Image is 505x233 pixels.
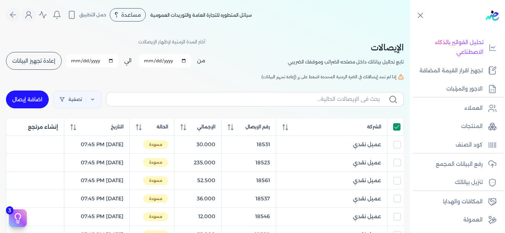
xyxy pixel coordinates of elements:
span: التاريخ [111,124,123,130]
span: مسودة [143,176,168,185]
div: مساعدة [110,8,146,22]
a: تصفية [53,91,102,108]
a: تحليل الفواتير بالذكاء الاصطناعي [410,35,501,60]
a: رفع البيانات المجمع [410,157,501,172]
span: إنشاء مرتجع [28,123,58,131]
td: 18546 [221,208,276,226]
span: حمل التطبيق [79,12,106,18]
span: مسودة [143,140,168,149]
label: الي [124,57,132,65]
input: بحث في الإيصالات الحالية... [112,95,380,103]
span: عميل نقدي [353,141,381,148]
p: الاجور والمرتبات [446,84,483,94]
td: 235.000 [174,154,222,172]
a: عميل نقدي [282,177,381,184]
p: تحليل الفواتير بالذكاء الاصطناعي [414,38,483,57]
a: عميل نقدي [282,195,381,203]
td: 18523 [221,154,276,172]
td: [DATE] 07:45 PM [64,208,130,226]
td: 18531 [221,135,276,154]
button: 3 [9,209,27,227]
a: عميل نقدي [282,141,381,148]
td: [DATE] 07:45 PM [64,190,130,208]
span: عميل نقدي [353,159,381,167]
span: الشركة [367,124,381,130]
a: المكافات والهدايا [410,194,501,210]
span: الإجمالي [197,124,215,130]
span: سياتل المتطوره للتجارة العامة والتوريدات العمومية [150,12,252,18]
p: أختر المدة الزمنية لإظهار الإيصالات [138,37,205,47]
span: إعادة تجهيز البيانات [12,58,55,63]
td: 12.000 [174,208,222,226]
td: [DATE] 07:45 PM [64,171,130,190]
button: إعادة تجهيز البيانات [6,52,62,70]
span: عميل نقدي [353,213,381,220]
p: تجهيز اقرار القيمة المضافة [419,66,483,76]
span: مسودة [143,212,168,221]
label: من [197,57,205,65]
span: 3 [6,206,13,214]
a: تجهيز اقرار القيمة المضافة [410,63,501,79]
p: تنزيل بياناتك [455,178,483,187]
span: عميل نقدي [353,177,381,184]
td: 18537 [221,190,276,208]
a: عميل نقدي [282,213,381,220]
td: [DATE] 07:45 PM [64,135,130,154]
p: تابع تحاليل بياناتك داخل مصلحه الضرائب وموقفك الضريبي [288,57,404,67]
td: [DATE] 07:45 PM [64,154,130,172]
p: العملاء [464,104,483,113]
a: الاجور والمرتبات [410,81,501,97]
p: العمولة [463,215,483,225]
a: العملاء [410,101,501,116]
span: مساعدة [121,12,141,17]
span: عميل نقدي [353,195,381,203]
h2: الإيصالات [288,41,404,54]
td: 52.500 [174,171,222,190]
a: عميل نقدي [282,159,381,167]
span: إذا لم تجد إيصالاتك في الفترة الزمنية المحددة اضغط على زر (إعادة تجهيز البيانات) [261,73,396,80]
a: اضافة إيصال [6,91,49,108]
span: الحالة [157,124,168,130]
p: رفع البيانات المجمع [436,160,483,169]
p: كود الصنف [456,140,483,150]
a: العمولة [410,212,501,228]
span: مسودة [143,194,168,203]
button: حمل التطبيق [65,9,108,21]
a: تنزيل بياناتك [410,175,501,190]
img: logo [486,10,499,21]
span: مسودة [143,158,168,167]
td: 30.000 [174,135,222,154]
a: المنتجات [410,119,501,134]
p: المكافات والهدايا [443,197,483,207]
td: 18561 [221,171,276,190]
span: رقم الإيصال [245,124,270,130]
p: المنتجات [461,122,483,131]
td: 36.000 [174,190,222,208]
a: كود الصنف [410,137,501,153]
